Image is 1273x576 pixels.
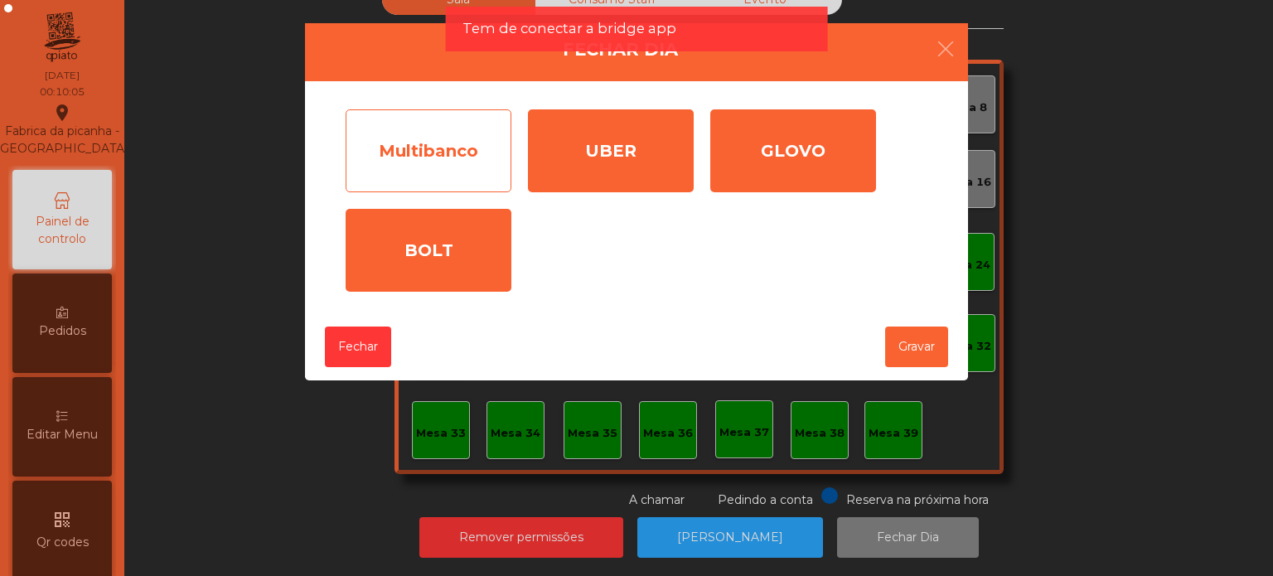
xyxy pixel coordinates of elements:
button: Gravar [885,327,948,367]
div: GLOVO [710,109,876,192]
span: Tem de conectar a bridge app [462,18,676,39]
button: Fechar [325,327,391,367]
div: Multibanco [346,109,511,192]
div: BOLT [346,209,511,292]
div: UBER [528,109,694,192]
